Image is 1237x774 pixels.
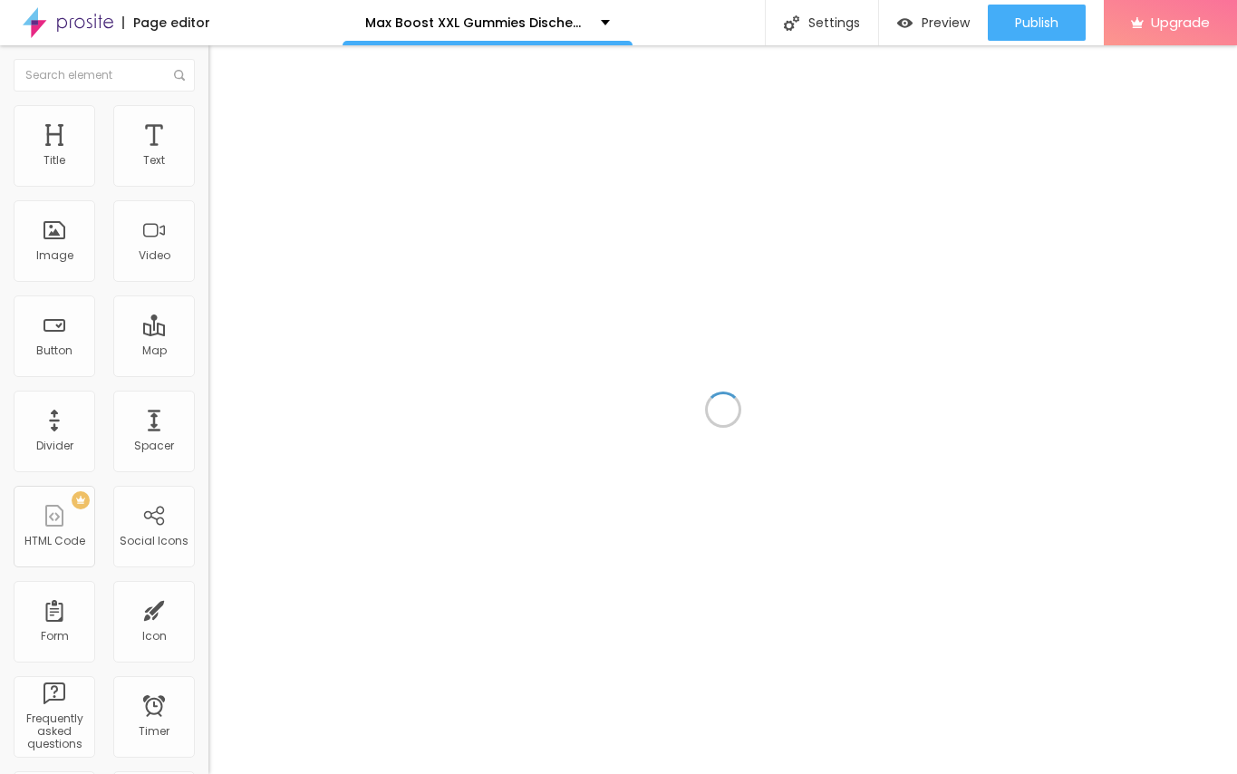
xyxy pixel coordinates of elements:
div: Spacer [134,440,174,452]
input: Search element [14,59,195,92]
button: Publish [988,5,1086,41]
div: Page editor [122,16,210,29]
img: view-1.svg [897,15,913,31]
div: Map [142,344,167,357]
div: Social Icons [120,535,188,547]
img: Icone [174,70,185,81]
button: Preview [879,5,988,41]
div: HTML Code [24,535,85,547]
div: Timer [139,725,169,738]
span: Publish [1015,15,1058,30]
div: Frequently asked questions [18,712,90,751]
div: Button [36,344,72,357]
div: Form [41,630,69,643]
div: Divider [36,440,73,452]
p: Max Boost XXL Gummies Dischem [GEOGRAPHIC_DATA] Erectile dysfunction [365,16,587,29]
span: Preview [922,15,970,30]
div: Title [43,154,65,167]
div: Text [143,154,165,167]
div: Video [139,249,170,262]
div: Image [36,249,73,262]
div: Icon [142,630,167,643]
span: Upgrade [1151,15,1210,30]
img: Icone [784,15,799,31]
